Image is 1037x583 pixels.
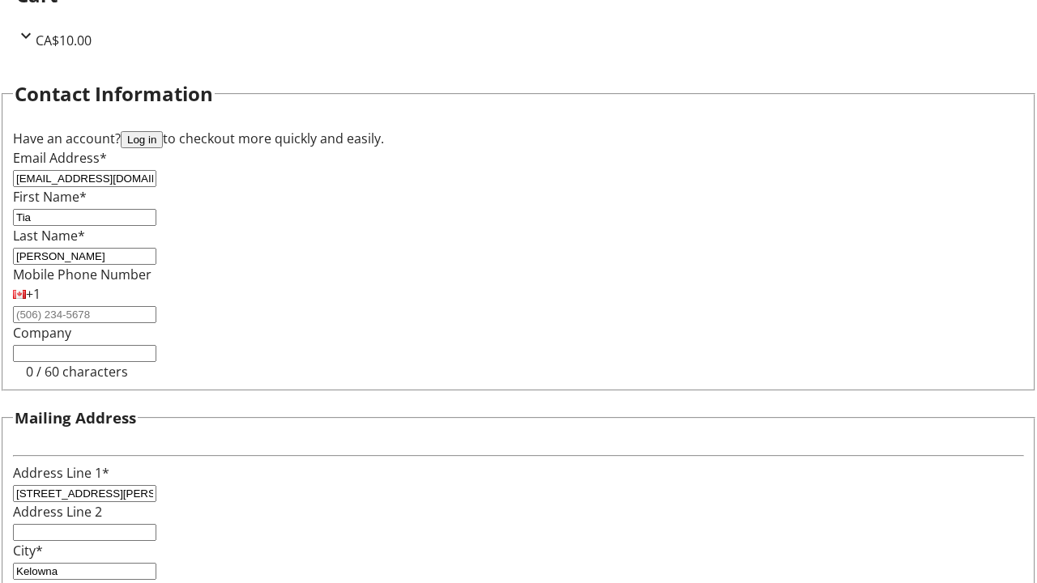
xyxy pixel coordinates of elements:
button: Log in [121,131,163,148]
label: Mobile Phone Number [13,266,151,283]
h2: Contact Information [15,79,213,109]
label: Address Line 1* [13,464,109,482]
h3: Mailing Address [15,406,136,429]
label: Email Address* [13,149,107,167]
input: Address [13,485,156,502]
span: CA$10.00 [36,32,92,49]
input: City [13,563,156,580]
label: First Name* [13,188,87,206]
label: Address Line 2 [13,503,102,521]
div: Have an account? to checkout more quickly and easily. [13,129,1024,148]
label: Last Name* [13,227,85,245]
label: Company [13,324,71,342]
label: City* [13,542,43,560]
tr-character-limit: 0 / 60 characters [26,363,128,381]
input: (506) 234-5678 [13,306,156,323]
